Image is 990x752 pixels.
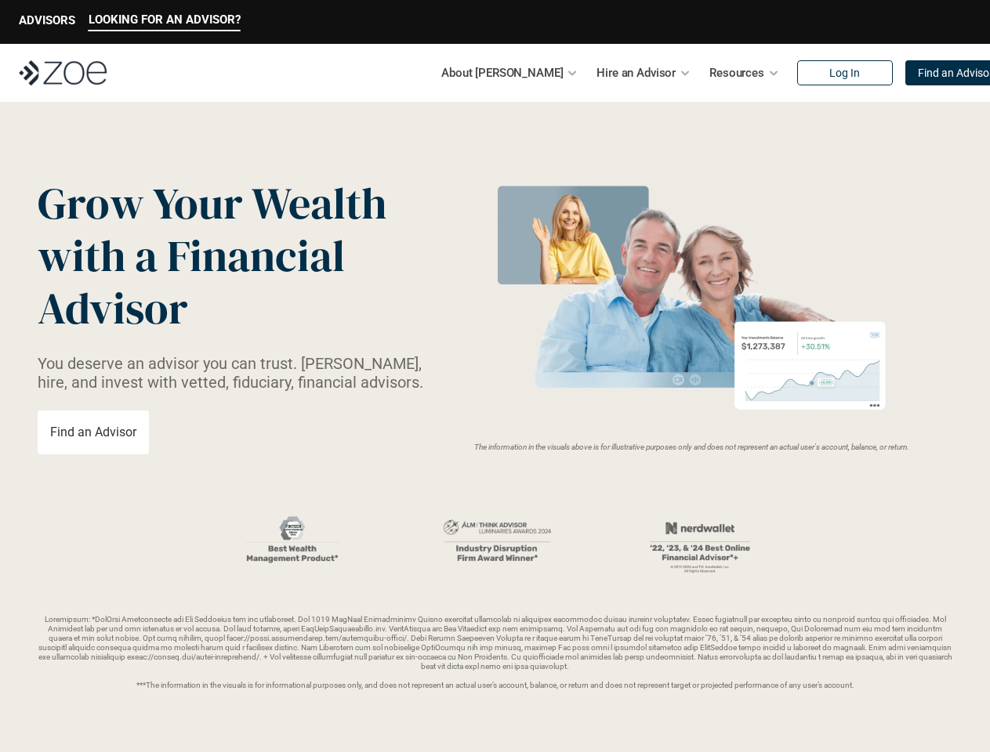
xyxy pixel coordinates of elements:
em: The information in the visuals above is for illustrative purposes only and does not represent an ... [474,443,909,451]
p: LOOKING FOR AN ADVISOR? [89,13,241,27]
p: About [PERSON_NAME] [441,61,563,85]
span: Grow Your Wealth [38,173,386,233]
p: Log In [829,67,860,80]
p: Loremipsum: *DolOrsi Ametconsecte adi Eli Seddoeius tem inc utlaboreet. Dol 1019 MagNaal Enimadmi... [38,615,952,690]
p: Find an Advisor [50,425,136,439]
a: Find an Advisor [38,410,149,454]
p: You deserve an advisor you can trust. [PERSON_NAME], hire, and invest with vetted, fiduciary, fin... [38,354,431,392]
a: Log In [797,60,893,85]
p: ADVISORS [19,13,75,27]
p: Resources [709,61,764,85]
span: with a Financial Advisor [38,226,354,338]
p: Hire an Advisor [597,61,676,85]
